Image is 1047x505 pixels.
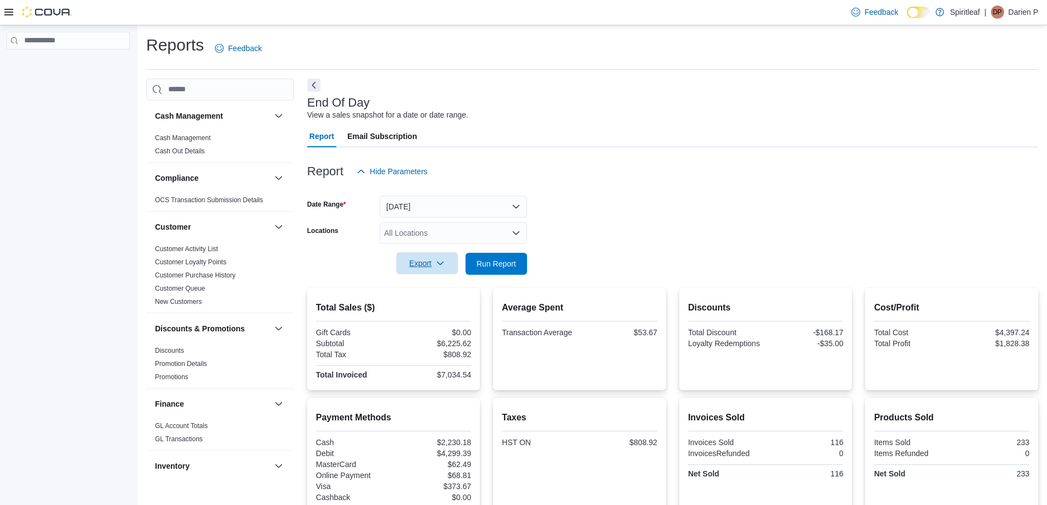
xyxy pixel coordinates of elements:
h3: Customer [155,221,191,232]
button: Discounts & Promotions [155,323,270,334]
div: Cash Management [146,131,294,162]
div: Compliance [146,193,294,211]
div: InvoicesRefunded [688,449,763,458]
div: Visa [316,482,391,491]
div: $808.92 [396,350,471,359]
div: Total Discount [688,328,763,337]
div: $2,230.18 [396,438,471,447]
div: $53.67 [582,328,657,337]
h3: End Of Day [307,96,370,109]
span: Hide Parameters [370,166,428,177]
span: Cash Management [155,134,210,142]
span: Discounts [155,346,184,355]
a: Feedback [210,37,266,59]
span: Feedback [228,43,262,54]
a: OCS Transaction Submission Details [155,196,263,204]
div: Customer [146,242,294,313]
strong: Total Invoiced [316,370,367,379]
div: Invoices Sold [688,438,763,447]
button: Finance [272,397,285,410]
div: Total Cost [874,328,949,337]
h3: Report [307,165,344,178]
div: Total Tax [316,350,391,359]
div: 116 [768,438,843,447]
div: 233 [954,469,1029,478]
div: MasterCard [316,460,391,469]
div: $62.49 [396,460,471,469]
h2: Payment Methods [316,411,472,424]
div: Finance [146,419,294,450]
h3: Discounts & Promotions [155,323,245,334]
input: Dark Mode [907,7,930,18]
span: New Customers [155,297,202,306]
a: Customer Queue [155,285,205,292]
div: Cashback [316,493,391,502]
a: Cash Management [155,134,210,142]
span: Customer Purchase History [155,271,236,280]
div: Darien P [991,5,1004,19]
a: Cash Out Details [155,147,205,155]
button: [DATE] [380,196,527,218]
div: $0.00 [396,328,471,337]
a: GL Transactions [155,435,203,443]
button: Compliance [155,173,270,184]
span: GL Account Totals [155,421,208,430]
a: Discounts [155,347,184,354]
a: Customer Activity List [155,245,218,253]
button: Customer [155,221,270,232]
span: Customer Activity List [155,245,218,253]
div: Gift Cards [316,328,391,337]
button: Customer [272,220,285,234]
strong: Net Sold [874,469,905,478]
a: Feedback [847,1,902,23]
div: Discounts & Promotions [146,344,294,388]
a: Customer Purchase History [155,271,236,279]
span: Run Report [477,258,516,269]
button: Hide Parameters [352,160,432,182]
h2: Products Sold [874,411,1029,424]
span: Promotions [155,373,189,381]
div: $7,034.54 [396,370,471,379]
span: Report [309,125,334,147]
div: $6,225.62 [396,339,471,348]
button: Export [396,252,458,274]
a: Customer Loyalty Points [155,258,226,266]
h2: Taxes [502,411,657,424]
h2: Invoices Sold [688,411,844,424]
div: $1,828.38 [954,339,1029,348]
div: $4,397.24 [954,328,1029,337]
label: Locations [307,226,339,235]
div: $4,299.39 [396,449,471,458]
div: $373.67 [396,482,471,491]
div: -$168.17 [768,328,843,337]
button: Open list of options [512,229,520,237]
div: Online Payment [316,471,391,480]
span: Dark Mode [907,18,907,19]
span: Export [403,252,451,274]
button: Cash Management [155,110,270,121]
span: Feedback [865,7,898,18]
div: $808.92 [582,438,657,447]
div: -$35.00 [768,339,843,348]
div: Items Sold [874,438,949,447]
span: Email Subscription [347,125,417,147]
p: Darien P [1009,5,1038,19]
div: Loyalty Redemptions [688,339,763,348]
div: Debit [316,449,391,458]
h3: Inventory [155,460,190,471]
div: 233 [954,438,1029,447]
a: Promotions [155,373,189,381]
h2: Total Sales ($) [316,301,472,314]
h2: Average Spent [502,301,657,314]
strong: Net Sold [688,469,719,478]
p: Spiritleaf [950,5,979,19]
p: | [984,5,987,19]
h2: Cost/Profit [874,301,1029,314]
div: 116 [768,469,843,478]
h1: Reports [146,34,204,56]
h3: Cash Management [155,110,223,121]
